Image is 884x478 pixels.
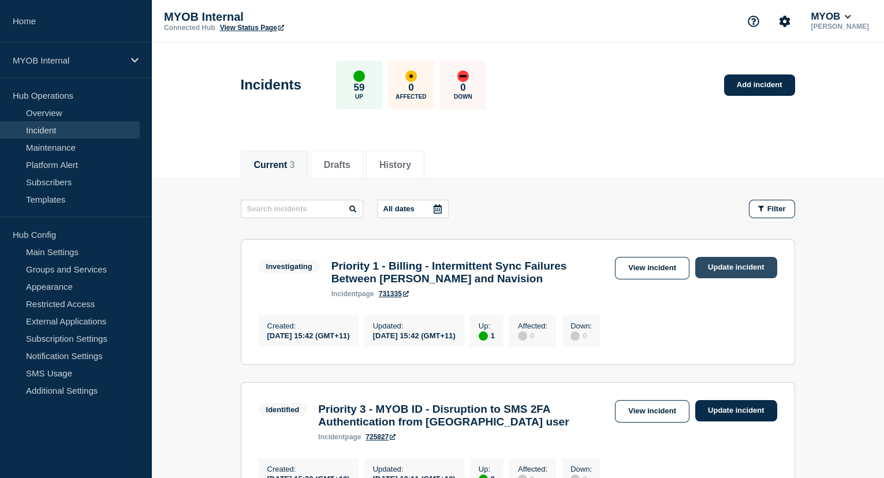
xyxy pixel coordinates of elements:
[808,11,853,23] button: MYOB
[570,330,592,341] div: 0
[570,322,592,330] p: Down :
[383,204,415,213] p: All dates
[331,290,374,298] p: page
[741,9,766,33] button: Support
[518,465,547,473] p: Affected :
[570,331,580,341] div: disabled
[695,257,777,278] a: Update incident
[290,160,295,170] span: 3
[518,331,527,341] div: disabled
[379,290,409,298] a: 731335
[318,403,609,428] h3: Priority 3 - MYOB ID - Disruption to SMS 2FA Authentication from [GEOGRAPHIC_DATA] user
[615,257,689,279] a: View incident
[570,465,592,473] p: Down :
[373,330,456,340] div: [DATE] 15:42 (GMT+11)
[259,260,320,273] span: Investigating
[379,160,411,170] button: History
[259,403,307,416] span: Identified
[479,322,495,330] p: Up :
[749,200,795,218] button: Filter
[318,433,361,441] p: page
[318,433,345,441] span: incident
[220,24,284,32] a: View Status Page
[518,330,547,341] div: 0
[479,330,495,341] div: 1
[353,70,365,82] div: up
[773,9,797,33] button: Account settings
[377,200,449,218] button: All dates
[373,465,456,473] p: Updated :
[331,290,358,298] span: incident
[457,70,469,82] div: down
[267,322,350,330] p: Created :
[13,55,124,65] p: MYOB Internal
[695,400,777,421] a: Update incident
[267,465,350,473] p: Created :
[615,400,689,423] a: View incident
[365,433,396,441] a: 725827
[254,160,295,170] button: Current 3
[241,200,363,218] input: Search incidents
[408,82,413,94] p: 0
[164,10,395,24] p: MYOB Internal
[460,82,465,94] p: 0
[518,322,547,330] p: Affected :
[724,74,795,96] a: Add incident
[479,465,495,473] p: Up :
[373,322,456,330] p: Updated :
[355,94,363,100] p: Up
[331,260,609,285] h3: Priority 1 - Billing - Intermittent Sync Failures Between [PERSON_NAME] and Navision
[479,331,488,341] div: up
[454,94,472,100] p: Down
[324,160,350,170] button: Drafts
[396,94,426,100] p: Affected
[808,23,871,31] p: [PERSON_NAME]
[267,330,350,340] div: [DATE] 15:42 (GMT+11)
[164,24,215,32] p: Connected Hub
[353,82,364,94] p: 59
[767,204,786,213] span: Filter
[405,70,417,82] div: affected
[241,77,301,93] h1: Incidents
